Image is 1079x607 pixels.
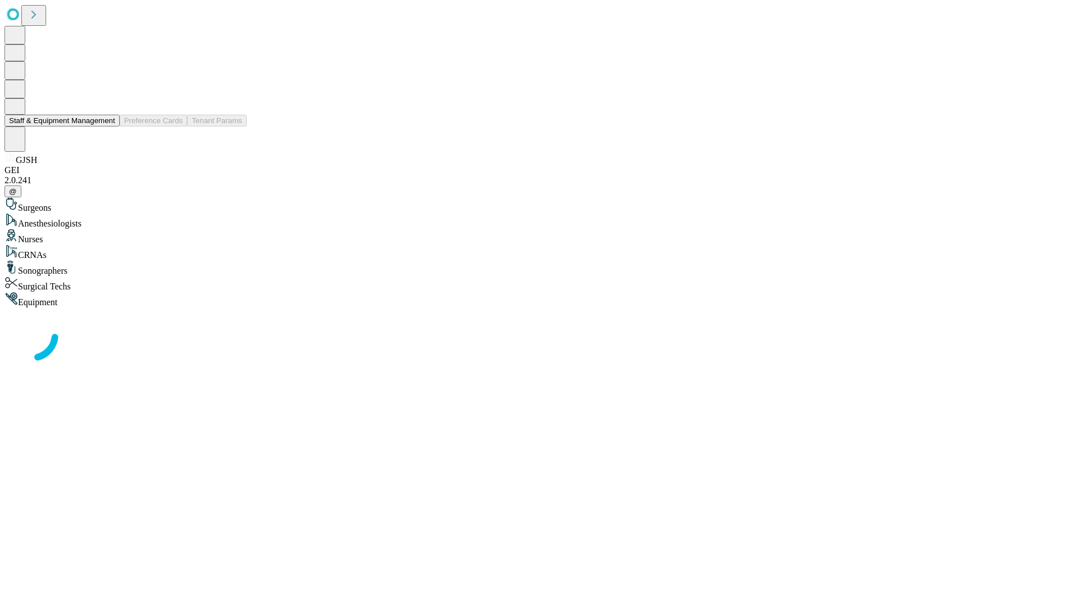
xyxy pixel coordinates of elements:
[4,260,1075,276] div: Sonographers
[4,185,21,197] button: @
[16,155,37,165] span: GJSH
[187,115,247,126] button: Tenant Params
[4,115,120,126] button: Staff & Equipment Management
[4,244,1075,260] div: CRNAs
[4,292,1075,307] div: Equipment
[4,229,1075,244] div: Nurses
[4,197,1075,213] div: Surgeons
[120,115,187,126] button: Preference Cards
[4,213,1075,229] div: Anesthesiologists
[4,175,1075,185] div: 2.0.241
[4,165,1075,175] div: GEI
[4,276,1075,292] div: Surgical Techs
[9,187,17,196] span: @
